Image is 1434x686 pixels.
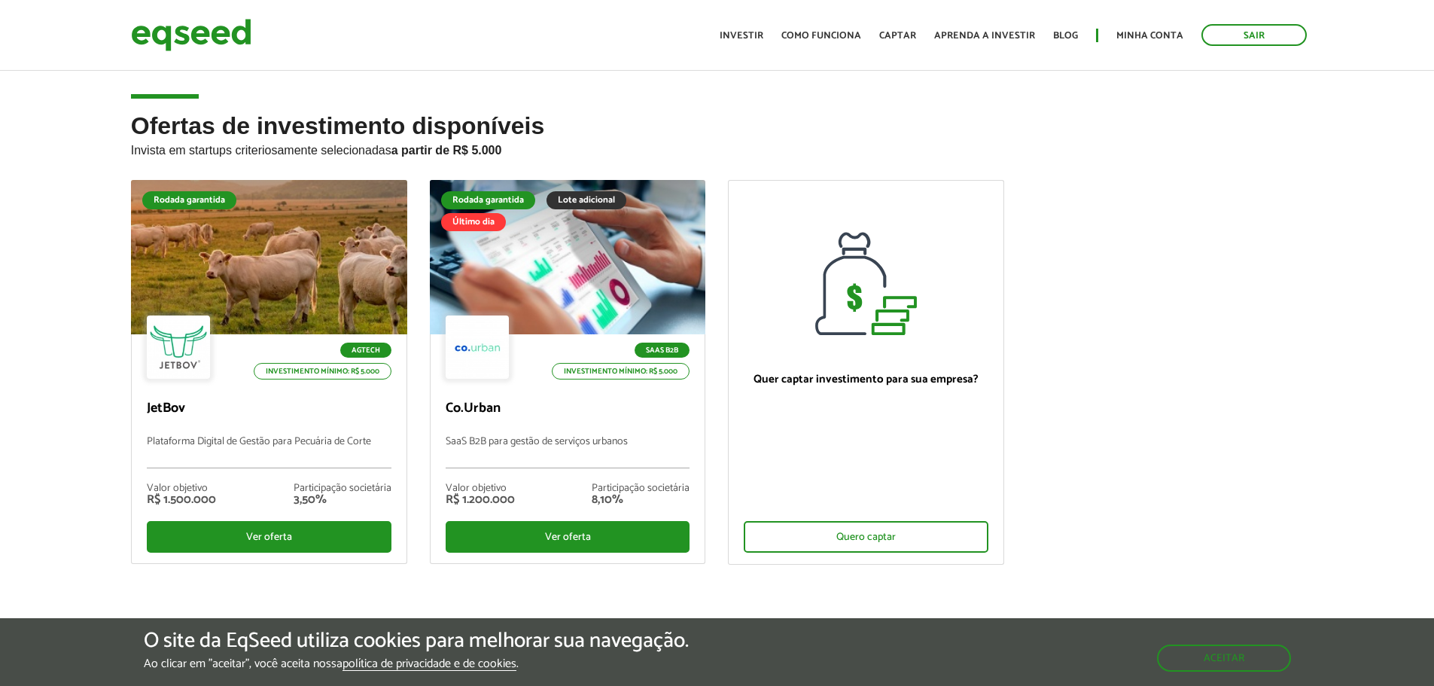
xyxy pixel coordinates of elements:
div: Ver oferta [147,521,391,553]
a: Blog [1053,31,1078,41]
div: Valor objetivo [147,483,216,494]
p: Invista em startups criteriosamente selecionadas [131,139,1304,157]
p: Investimento mínimo: R$ 5.000 [254,363,391,380]
a: Sair [1201,24,1307,46]
div: Valor objetivo [446,483,515,494]
div: 8,10% [592,494,690,506]
strong: a partir de R$ 5.000 [391,144,502,157]
img: EqSeed [131,15,251,55]
div: Lote adicional [547,191,626,209]
p: JetBov [147,401,391,417]
div: Rodada garantida [142,191,236,209]
div: Ver oferta [446,521,690,553]
p: Quer captar investimento para sua empresa? [744,373,988,386]
a: Rodada garantida Lote adicional Último dia SaaS B2B Investimento mínimo: R$ 5.000 Co.Urban SaaS B... [430,180,706,564]
p: SaaS B2B [635,343,690,358]
a: Aprenda a investir [934,31,1035,41]
h5: O site da EqSeed utiliza cookies para melhorar sua navegação. [144,630,689,653]
p: Agtech [340,343,391,358]
div: Quero captar [744,521,988,553]
div: Participação societária [294,483,391,494]
p: Plataforma Digital de Gestão para Pecuária de Corte [147,436,391,468]
a: Minha conta [1116,31,1183,41]
p: Investimento mínimo: R$ 5.000 [552,363,690,380]
a: Captar [879,31,916,41]
a: Rodada garantida Agtech Investimento mínimo: R$ 5.000 JetBov Plataforma Digital de Gestão para Pe... [131,180,407,564]
a: política de privacidade e de cookies [343,658,516,671]
p: Co.Urban [446,401,690,417]
p: Ao clicar em "aceitar", você aceita nossa . [144,657,689,671]
a: Investir [720,31,763,41]
h2: Ofertas de investimento disponíveis [131,113,1304,180]
div: 3,50% [294,494,391,506]
div: R$ 1.200.000 [446,494,515,506]
a: Como funciona [781,31,861,41]
div: Participação societária [592,483,690,494]
div: R$ 1.500.000 [147,494,216,506]
p: SaaS B2B para gestão de serviços urbanos [446,436,690,468]
div: Último dia [441,213,506,231]
a: Quer captar investimento para sua empresa? Quero captar [728,180,1004,565]
div: Rodada garantida [441,191,535,209]
button: Aceitar [1157,645,1291,672]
